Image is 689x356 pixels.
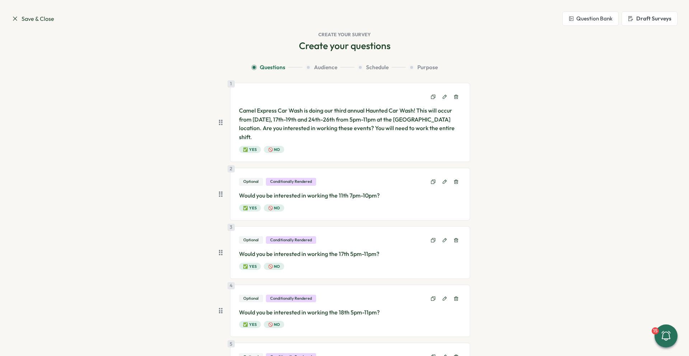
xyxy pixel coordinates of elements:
[228,340,235,347] div: 5
[409,63,438,71] button: Purpose
[239,308,461,317] p: Would you be interested in working the 18th 5pm-11pm?
[417,63,438,71] span: Purpose
[11,14,54,23] a: Save & Close
[243,321,257,328] span: ✅ Yes
[228,224,235,231] div: 3
[268,263,280,270] span: 🚫 No
[260,63,285,71] span: Questions
[243,146,257,153] span: ✅ Yes
[239,250,461,258] p: Would you be interested in working the 17th 5pm-11pm?
[299,39,390,52] h2: Create your questions
[314,63,337,71] span: Audience
[243,263,257,270] span: ✅ Yes
[652,327,659,334] div: 15
[268,205,280,211] span: 🚫 No
[239,295,263,302] div: Optional
[243,205,257,211] span: ✅ Yes
[357,63,406,71] button: Schedule
[268,146,280,153] span: 🚫 No
[266,236,316,244] div: Conditionally Rendered
[266,295,316,302] div: Conditionally Rendered
[266,178,316,185] div: Conditionally Rendered
[366,63,389,71] span: Schedule
[622,11,678,26] button: Draft Surveys
[228,80,235,87] div: 1
[305,63,355,71] button: Audience
[268,321,280,328] span: 🚫 No
[239,236,263,244] div: Optional
[228,165,235,172] div: 2
[11,32,678,38] h1: Create your survey
[239,191,461,200] p: Would you be interested in working the 11th 7pm-10pm?
[251,63,303,71] button: Questions
[655,324,678,347] button: 15
[562,11,619,26] button: Question Bank
[239,106,461,142] p: Camel Express Car Wash is doing our third annual Haunted Car Wash! This will occur from [DATE], 1...
[239,178,263,185] div: Optional
[228,282,235,289] div: 4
